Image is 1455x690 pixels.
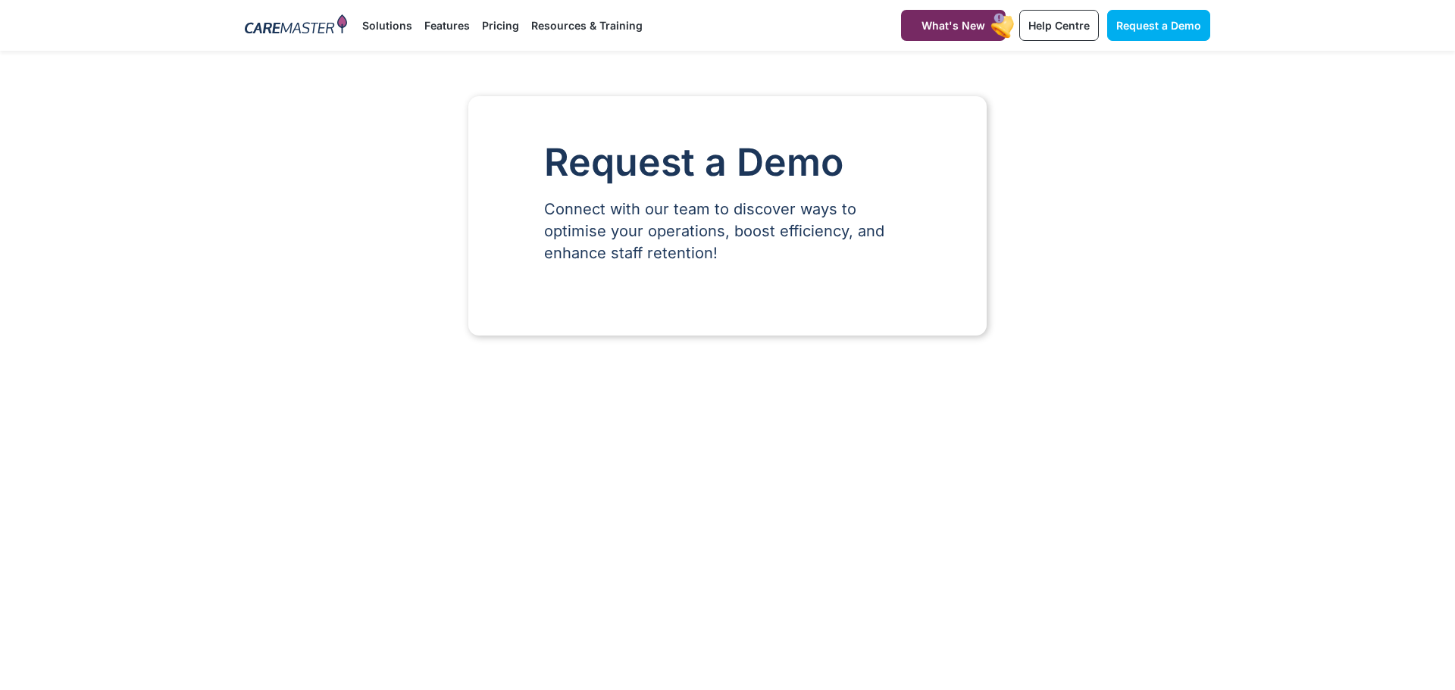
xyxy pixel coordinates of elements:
[1116,19,1201,32] span: Request a Demo
[544,142,911,183] h1: Request a Demo
[1019,10,1099,41] a: Help Centre
[245,14,347,37] img: CareMaster Logo
[544,198,911,264] p: Connect with our team to discover ways to optimise your operations, boost efficiency, and enhance...
[1028,19,1090,32] span: Help Centre
[1107,10,1210,41] a: Request a Demo
[901,10,1006,41] a: What's New
[921,19,985,32] span: What's New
